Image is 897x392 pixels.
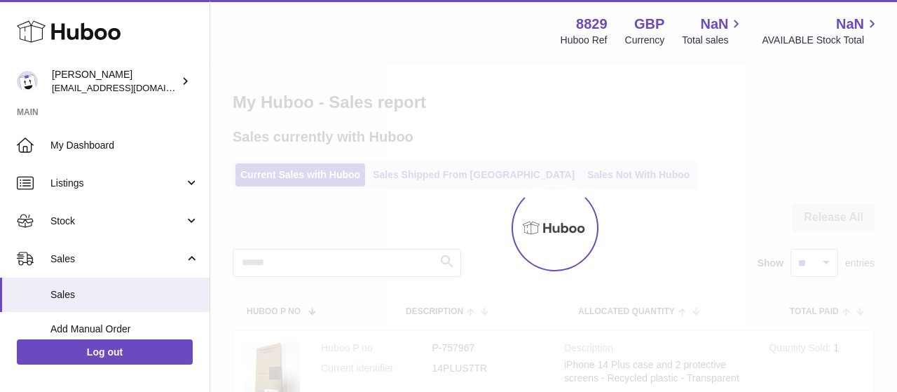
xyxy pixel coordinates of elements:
[50,177,184,190] span: Listings
[634,15,664,34] strong: GBP
[52,82,206,93] span: [EMAIL_ADDRESS][DOMAIN_NAME]
[836,15,864,34] span: NaN
[50,215,184,228] span: Stock
[50,252,184,266] span: Sales
[50,288,199,302] span: Sales
[17,339,193,365] a: Log out
[682,15,744,47] a: NaN Total sales
[50,323,199,336] span: Add Manual Order
[50,139,199,152] span: My Dashboard
[52,68,178,95] div: [PERSON_NAME]
[561,34,608,47] div: Huboo Ref
[682,34,744,47] span: Total sales
[625,34,665,47] div: Currency
[576,15,608,34] strong: 8829
[700,15,728,34] span: NaN
[762,34,880,47] span: AVAILABLE Stock Total
[17,71,38,92] img: internalAdmin-8829@internal.huboo.com
[762,15,880,47] a: NaN AVAILABLE Stock Total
